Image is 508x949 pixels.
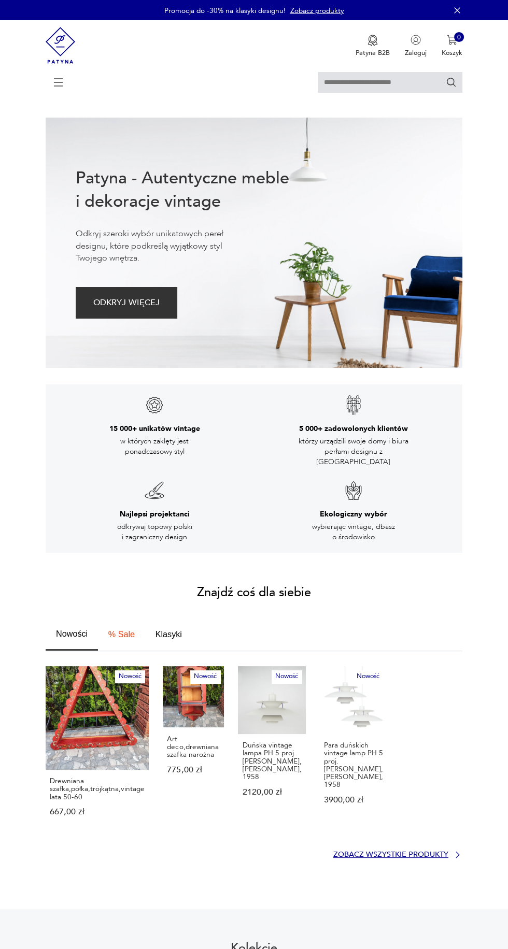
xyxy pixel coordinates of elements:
p: którzy urządzili swoje domy i biura perłami designu z [GEOGRAPHIC_DATA] [297,436,411,468]
img: Ikonka użytkownika [411,35,421,45]
button: Zaloguj [405,35,427,57]
span: Nowości [56,629,88,638]
button: Patyna B2B [356,35,390,57]
p: Zaloguj [405,48,427,57]
p: 2120,00 zł [243,788,302,796]
button: Szukaj [446,77,457,88]
button: ODKRYJ WIĘCEJ [76,287,178,319]
span: % Sale [108,630,135,638]
p: Promocja do -30% na klasyki designu! [164,6,286,16]
h2: Znajdź coś dla siebie [197,587,311,599]
p: odkrywaj topowy polski i zagraniczny design [97,522,211,543]
div: 0 [454,32,464,42]
p: w których zaklęty jest ponadczasowy styl [97,436,211,457]
h3: Najlepsi projektanci [120,509,190,520]
p: Duńska vintage lampa PH 5 proj. [PERSON_NAME], [PERSON_NAME], 1958 [243,741,302,781]
a: ODKRYJ WIĘCEJ [76,300,178,307]
img: Ikona medalu [368,35,378,46]
button: 0Koszyk [442,35,462,57]
a: Ikona medaluPatyna B2B [356,35,390,57]
h1: Patyna - Autentyczne meble i dekoracje vintage [76,167,297,213]
p: Koszyk [442,48,462,57]
img: Ikona koszyka [447,35,457,45]
a: NowośćDuńska vintage lampa PH 5 proj. Poul Henningsen, Louis Poulsen, 1958Duńska vintage lampa PH... [238,666,305,834]
a: NowośćArt deco,drewniana szafka narożnaArt deco,drewniana szafka narożna775,00 zł [163,666,224,834]
h3: Ekologiczny wybór [320,509,387,520]
img: Znak gwarancji jakości [343,395,364,415]
p: 667,00 zł [50,808,145,816]
p: 775,00 zł [167,766,220,774]
a: Zobacz wszystkie produkty [333,850,462,859]
p: 3900,00 zł [324,796,383,804]
p: Art deco,drewniana szafka narożna [167,735,220,759]
p: Patyna B2B [356,48,390,57]
a: NowośćDrewniana szafka,półka,trójkątna,vintage lata 50-60Drewniana szafka,półka,trójkątna,vintage... [46,666,149,834]
p: Drewniana szafka,półka,trójkątna,vintage lata 50-60 [50,777,145,801]
p: wybierając vintage, dbasz o środowisko [297,522,411,543]
a: Zobacz produkty [290,6,344,16]
img: Patyna - sklep z meblami i dekoracjami vintage [46,20,75,70]
a: NowośćPara duńskich vintage lamp PH 5 proj. Poul Henningsen, Louis Poulsen, 1958Para duńskich vin... [320,666,387,834]
p: Zobacz wszystkie produkty [333,852,448,858]
img: Znak gwarancji jakości [343,480,364,501]
p: Odkryj szeroki wybór unikatowych pereł designu, które podkreślą wyjątkowy styl Twojego wnętrza. [76,228,253,264]
h3: 15 000+ unikatów vintage [109,424,200,434]
span: Klasyki [156,630,182,638]
img: Znak gwarancji jakości [144,395,165,415]
img: Znak gwarancji jakości [144,480,165,501]
p: Para duńskich vintage lamp PH 5 proj. [PERSON_NAME], [PERSON_NAME], 1958 [324,741,383,789]
h3: 5 000+ zadowolonych klientów [299,424,408,434]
